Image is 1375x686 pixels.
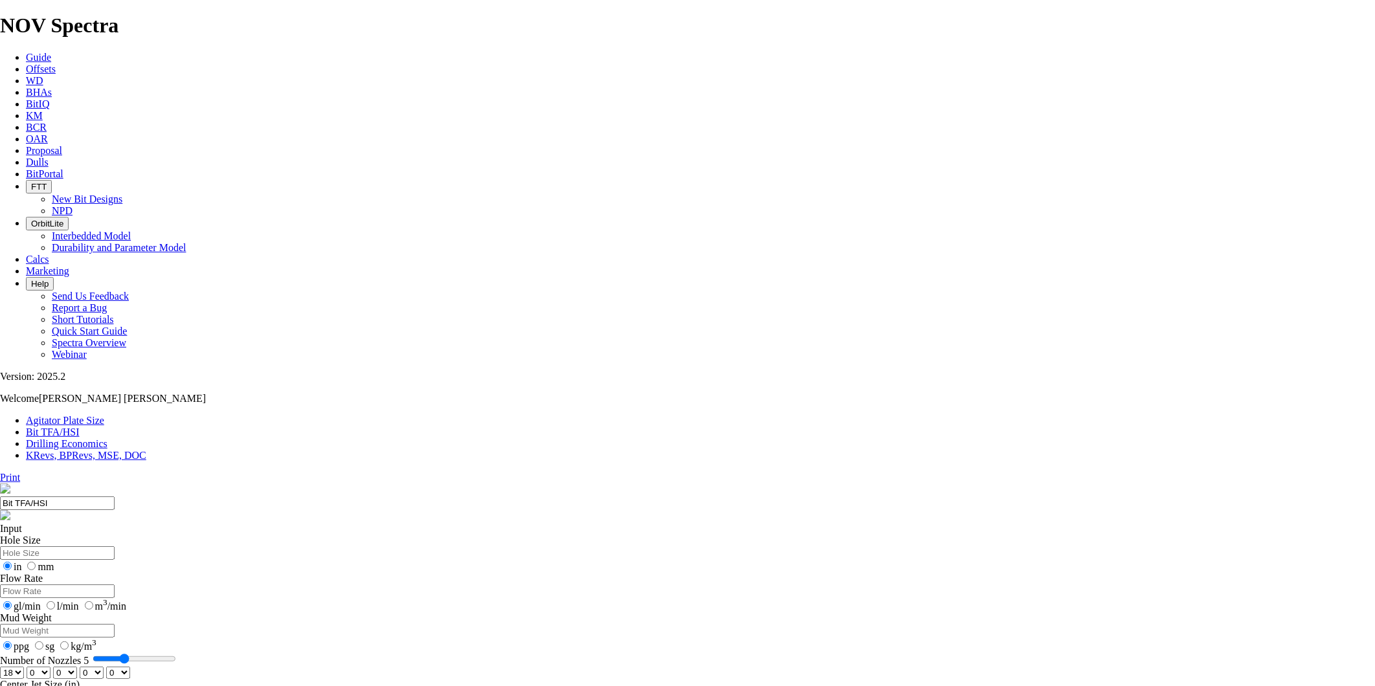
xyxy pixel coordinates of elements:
input: m3/min [85,601,93,610]
a: Durability and Parameter Model [52,242,186,253]
a: Bit TFA/HSI [26,426,80,437]
a: WD [26,75,43,86]
button: OrbitLite [26,217,69,230]
a: Short Tutorials [52,314,114,325]
a: Offsets [26,63,56,74]
a: New Bit Designs [52,194,122,205]
a: Marketing [26,265,69,276]
a: OAR [26,133,48,144]
a: BCR [26,122,47,133]
span: [PERSON_NAME] [PERSON_NAME] [39,393,206,404]
a: Proposal [26,145,62,156]
label: kg/m [57,641,96,652]
a: Quick Start Guide [52,326,127,337]
a: Dulls [26,157,49,168]
label: l/min [43,601,79,612]
button: FTT [26,180,52,194]
input: sg [35,641,43,650]
input: kg/m3 [60,641,69,650]
a: Report a Bug [52,302,107,313]
a: Drilling Economics [26,438,107,449]
input: ppg [3,641,12,650]
label: mm [24,561,54,572]
input: mm [27,562,36,570]
a: KM [26,110,43,121]
label: m /min [82,601,126,612]
a: Spectra Overview [52,337,126,348]
a: BHAs [26,87,52,98]
input: gl/min [3,601,12,610]
a: Interbedded Model [52,230,131,241]
span: FTT [31,182,47,192]
input: in [3,562,12,570]
span: OrbitLite [31,219,63,228]
label: sg [32,641,54,652]
a: NPD [52,205,73,216]
button: Help [26,277,54,291]
a: Send Us Feedback [52,291,129,302]
a: KRevs, BPRevs, MSE, DOC [26,450,146,461]
a: BitPortal [26,168,63,179]
a: Webinar [52,349,87,360]
a: Agitator Plate Size [26,415,104,426]
span: Help [31,279,49,289]
a: BitIQ [26,98,49,109]
sup: 3 [103,598,107,608]
a: Calcs [26,254,49,265]
sup: 3 [92,637,96,647]
a: Guide [26,52,51,63]
input: l/min [47,601,55,610]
